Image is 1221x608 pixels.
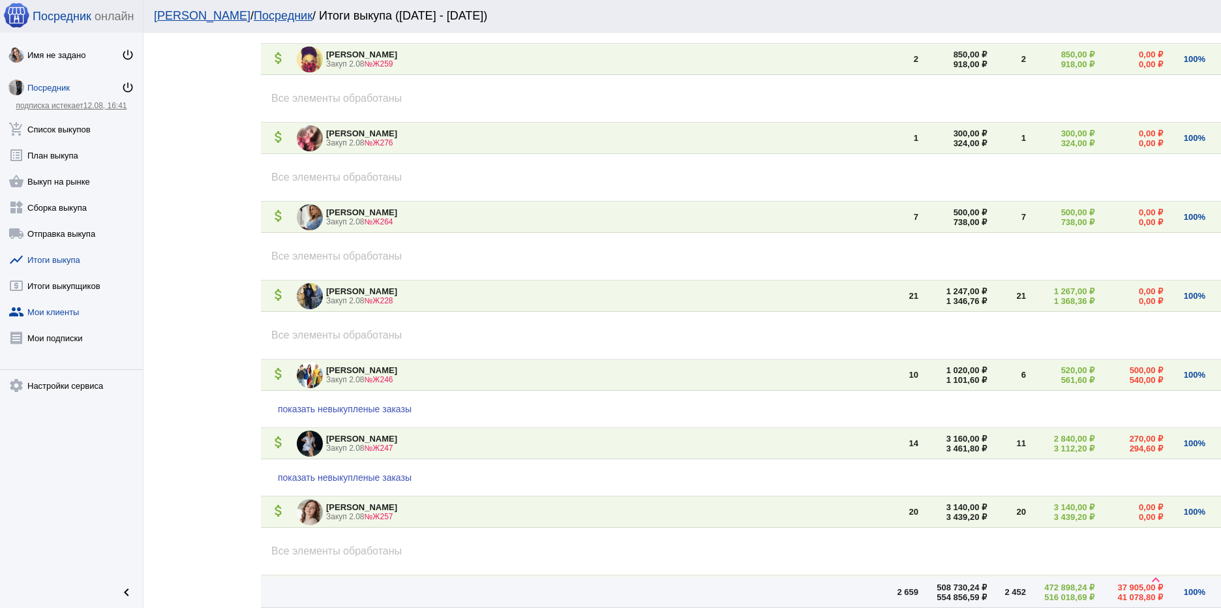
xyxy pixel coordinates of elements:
td: 0,00 ₽ 0,00 ₽ [1094,123,1163,154]
app-info-message: Все элементы обработаны [261,528,1221,575]
div: [PERSON_NAME] [326,129,397,138]
td: 100% [1163,496,1221,528]
app-info-message: Все элементы обработаны [261,154,1221,201]
mat-icon: power_settings_new [121,81,134,94]
td: 0,00 ₽ 0,00 ₽ [1094,496,1163,528]
div: [PERSON_NAME] [326,365,397,375]
td: 100% [1163,281,1221,312]
button: показать невыкупленые заказы [267,466,422,489]
div: / / Итоги выкупа ([DATE] - [DATE]) [154,9,1198,23]
a: подписка истекает12.08, 16:41 [16,101,127,110]
a: [PERSON_NAME] [154,9,250,22]
td: 20 [879,496,918,528]
div: Закуп 2.08 [326,296,397,305]
td: 2 452 [987,577,1026,608]
div: Закуп 2.08 [326,512,397,521]
mat-icon: power_settings_new [121,48,134,61]
span: №Ж257 [365,512,393,521]
span: №Ж246 [365,375,393,384]
div: Закуп 2.08 [326,375,397,384]
td: 270,00 ₽ 294,60 ₽ [1094,428,1163,459]
div: [PERSON_NAME] [326,207,397,217]
mat-icon: attach_money [271,366,286,382]
img: 8nLGDgc3S5yJbgojz04x8p_93cgjBjoUDBI59CpDMG8DaPFJdsIH5Be3JwY96vRdSySyH-SI4-aHOYACoXa-FkUV.jpg [297,125,323,151]
mat-icon: local_shipping [8,226,24,241]
mat-icon: keyboard_arrow_up [1148,572,1164,588]
img: cMh7hwB6-2N0dj9vHWp9VLx6ImaT5tXETJjLUYJDCKX3krwCbrC8GLdDMflBlhz9PjDUqP8PEK4EzaJhxC5XBngb.jpg [297,283,323,309]
td: 1 020,00 ₽ 1 101,60 ₽ [918,359,987,391]
td: 3 160,00 ₽ 3 461,80 ₽ [918,428,987,459]
h4: Все элементы обработаны [271,172,1211,183]
td: 2 [987,44,1026,75]
td: 300,00 ₽ 324,00 ₽ [918,123,987,154]
td: 21 [987,281,1026,312]
mat-icon: attach_money [271,287,286,303]
img: tOOVt3qTEbswjky00daUeJNUXysvsaA4jCgumNkv8ioe1MJBtrcriTzUK6NWNDK9-Y69jTqaUkLvkHVExnYX4r7A.jpg [297,431,323,457]
td: 520,00 ₽ 561,60 ₽ [1026,359,1094,391]
app-info-message: Все элементы обработаны [261,75,1221,122]
mat-icon: attach_money [271,208,286,224]
span: №Ж276 [365,138,393,147]
img: ewHt02quPh4JuDEbHNZSX3MWRmNcFNFxY4Q2gjx9jES8SjRQb8s0mBzfR3yTKiuWRLu8wN6zJlCSZah36AxCUIzG.jpg [297,499,323,525]
td: 3 140,00 ₽ 3 439,20 ₽ [918,496,987,528]
td: 850,00 ₽ 918,00 ₽ [1026,44,1094,75]
td: 1 267,00 ₽ 1 368,36 ₽ [1026,281,1094,312]
td: 14 [879,428,918,459]
a: Посредник [254,9,312,22]
td: 350,00 ₽ 378,00 ₽ [1026,575,1094,607]
mat-icon: shopping_basket [8,174,24,189]
div: [PERSON_NAME] [326,50,397,59]
img: N_vi5Q087w-iSZ4Y9bjB4G9EpQk_R2bO_h8-MEWTxcOO_iR5_2IQBFtJ8M-t48AuIStO8eQV03VMLXVhisx0a1F0.jpg [297,204,323,230]
span: онлайн [95,10,134,23]
div: Закуп 2.08 [326,444,397,453]
td: 11 [987,428,1026,459]
td: 100% [1163,44,1221,75]
div: Имя не задано [27,50,121,60]
td: 100% [1163,428,1221,459]
div: Закуп 2.08 [326,59,397,68]
span: Посредник [33,10,91,23]
span: показать невыкупленые заказы [278,404,412,414]
td: 100% [1163,202,1221,233]
mat-icon: show_chart [8,252,24,267]
td: 1 [879,123,918,154]
td: 500,00 ₽ 540,00 ₽ [1094,359,1163,391]
span: 12.08, 16:41 [83,101,127,110]
mat-icon: attach_money [271,503,286,519]
td: 350,00 ₽ 378,00 ₽ [918,575,987,607]
td: 7 [987,202,1026,233]
mat-icon: receipt [8,330,24,346]
mat-icon: add_shopping_cart [8,121,24,137]
mat-icon: attach_money [271,434,286,450]
img: apple-icon-60x60.png [3,2,29,28]
mat-icon: attach_money [271,50,286,66]
td: 3 140,00 ₽ 3 439,20 ₽ [1026,496,1094,528]
td: 500,00 ₽ 738,00 ₽ [918,202,987,233]
h4: Все элементы обработаны [271,93,1211,104]
td: 1 247,00 ₽ 1 346,76 ₽ [918,281,987,312]
td: 2 659 [879,577,918,608]
td: 0,00 ₽ 0,00 ₽ [1094,202,1163,233]
td: 20 [987,496,1026,528]
mat-icon: widgets [8,200,24,215]
div: Закуп 2.08 [326,138,397,147]
td: 6 [987,359,1026,391]
td: 508 730,24 ₽ 554 856,59 ₽ [918,577,987,608]
td: 300,00 ₽ 324,00 ₽ [1026,123,1094,154]
td: 0,00 ₽ 0,00 ₽ [1094,281,1163,312]
mat-icon: attach_money [271,129,286,145]
td: 7 [879,202,918,233]
h4: Все элементы обработаны [271,329,1211,341]
td: 10 [879,359,918,391]
td: 850,00 ₽ 918,00 ₽ [918,44,987,75]
span: №Ж247 [365,444,393,453]
img: ZPG8sUuirkWURTIEP0IqD0XlaQIYn_tjMewA3UDBBfKNQK1F4QSoqsjdEobUIhpxlyLUoSBsecR91qHJcegV9V61.jpg [297,46,323,72]
mat-icon: local_atm [8,278,24,294]
span: №Ж259 [365,59,393,68]
mat-icon: group [8,304,24,320]
td: 3 [879,575,918,607]
mat-icon: settings [8,378,24,393]
td: 472 898,24 ₽ 516 018,69 ₽ [1026,577,1094,608]
h4: Все элементы обработаны [271,545,1211,557]
td: 3 [987,575,1026,607]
